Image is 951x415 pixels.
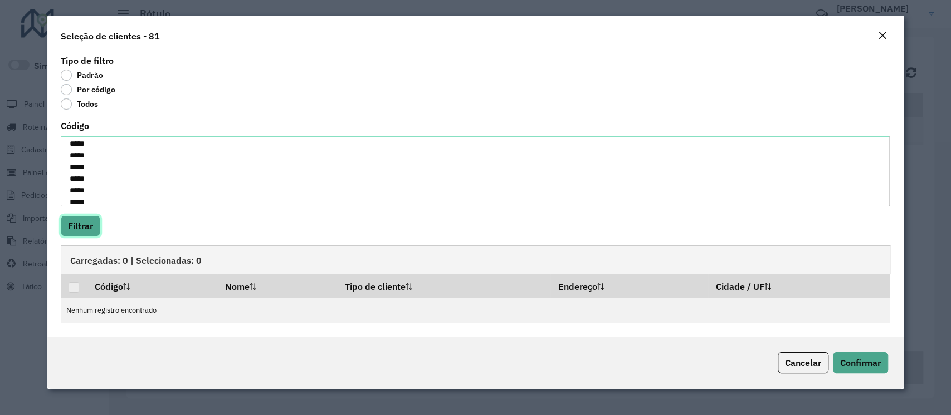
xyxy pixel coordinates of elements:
button: Cancelar [778,352,828,373]
label: Todos [61,98,98,110]
label: Por código [61,84,115,95]
button: Filtrar [61,215,100,236]
th: Nome [217,274,337,298]
em: Fechar [878,31,887,40]
button: Close [875,29,890,43]
td: Nenhum registro encontrado [61,298,890,323]
th: Código [87,274,217,298]
th: Endereço [550,274,708,298]
th: Tipo de cliente [337,274,550,298]
label: Padrão [61,70,103,81]
button: Confirmar [833,352,888,373]
label: Tipo de filtro [61,54,114,67]
div: Carregadas: 0 | Selecionadas: 0 [61,245,890,274]
th: Cidade / UF [708,274,890,298]
h4: Seleção de clientes - 81 [61,29,160,43]
span: Confirmar [840,357,881,368]
label: Código [61,119,89,132]
span: Cancelar [785,357,821,368]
